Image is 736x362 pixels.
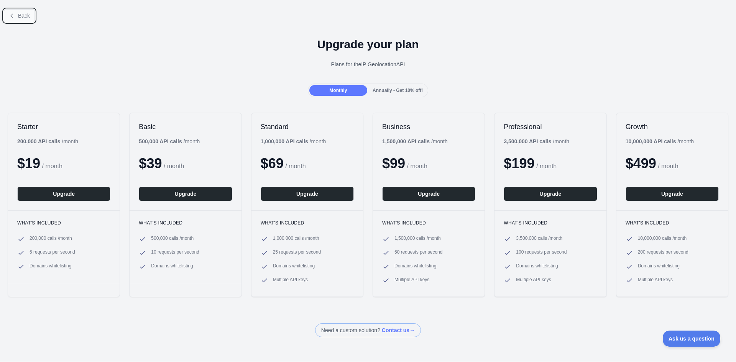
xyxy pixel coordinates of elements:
[504,156,534,171] span: $ 199
[663,331,721,347] iframe: Toggle Customer Support
[504,138,569,145] div: / month
[504,122,597,131] h2: Professional
[504,138,551,144] b: 3,500,000 API calls
[382,138,448,145] div: / month
[261,138,308,144] b: 1,000,000 API calls
[382,122,475,131] h2: Business
[261,122,354,131] h2: Standard
[382,156,405,171] span: $ 99
[382,138,430,144] b: 1,500,000 API calls
[261,138,326,145] div: / month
